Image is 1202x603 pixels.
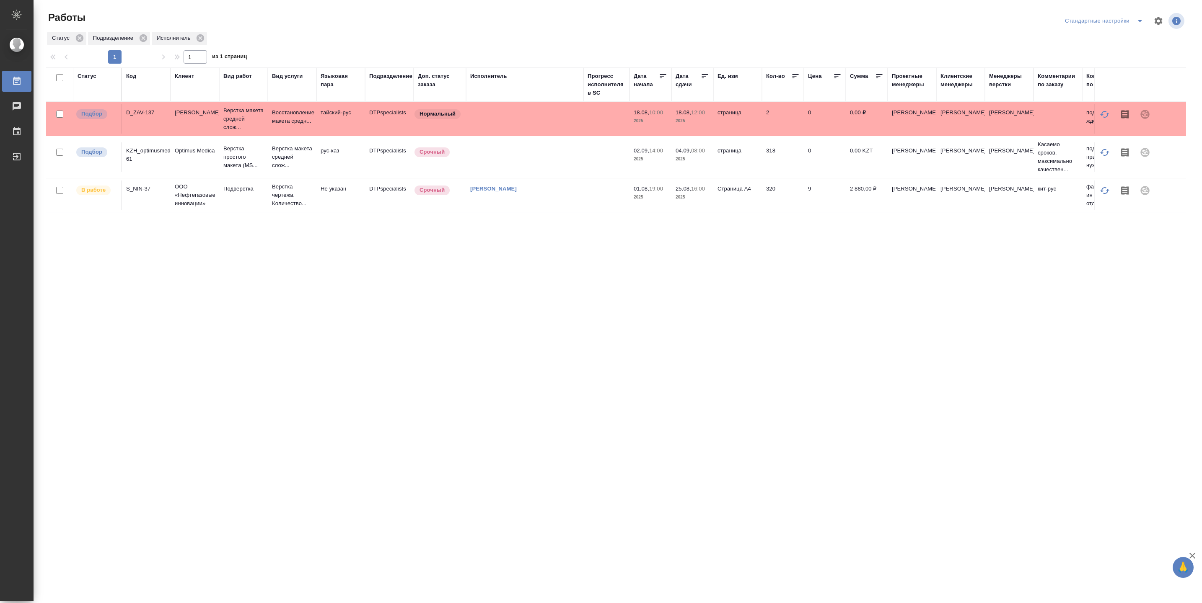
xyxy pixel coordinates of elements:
p: [PERSON_NAME] [989,108,1029,117]
td: [PERSON_NAME] [888,104,936,134]
div: Статус [47,32,86,45]
div: Кол-во [766,72,785,80]
p: Восстановление макета средн... [272,108,312,125]
p: [PERSON_NAME] [175,108,215,117]
td: 2 880,00 ₽ [846,180,888,210]
span: из 1 страниц [212,52,247,64]
td: 9 [804,180,846,210]
td: DTPspecialists [365,180,414,210]
td: страница [713,142,762,172]
p: Срочный [420,148,445,156]
p: 12:00 [691,109,705,116]
div: Дата сдачи [676,72,701,89]
p: 04.09, [676,147,691,154]
p: [PERSON_NAME] [989,185,1029,193]
div: Сумма [850,72,868,80]
div: Исполнитель выполняет работу [75,185,117,196]
div: Проект не привязан [1135,104,1155,124]
p: Optimus Medica [175,147,215,155]
div: split button [1063,14,1148,28]
p: 2025 [634,117,667,125]
td: [PERSON_NAME] [888,142,936,172]
p: Верстка чертежа. Количество... [272,183,312,208]
div: KZH_optimusmedica-61 [126,147,166,163]
td: DTPspecialists [365,142,414,172]
div: Можно подбирать исполнителей [75,108,117,120]
td: Не указан [316,180,365,210]
button: 🙏 [1173,557,1194,578]
td: тайский-рус [316,104,365,134]
p: Нормальный [420,110,456,118]
p: 16:00 [691,186,705,192]
td: [PERSON_NAME] [936,180,985,210]
div: S_NIN-37 [126,185,166,193]
button: Скопировать мини-бриф [1115,142,1135,162]
div: Подразделение [88,32,150,45]
button: Обновить [1095,180,1115,201]
p: 02.09, [634,147,649,154]
span: 🙏 [1176,559,1190,576]
td: 0,00 KZT [846,142,888,172]
div: Исполнитель [152,32,207,45]
p: Подверстка [223,185,264,193]
p: Верстка простого макета (MS... [223,144,264,170]
div: Можно подбирать исполнителей [75,147,117,158]
div: Исполнитель [470,72,507,80]
span: Работы [46,11,85,24]
div: Дата начала [634,72,659,89]
div: Вид услуги [272,72,303,80]
td: рус-каз [316,142,365,172]
div: Комментарии по заказу [1038,72,1078,89]
div: Прогресс исполнителя в SC [588,72,625,97]
td: [PERSON_NAME] [888,180,936,210]
div: Вид работ [223,72,252,80]
td: 0,00 ₽ [846,104,888,134]
td: 0 [804,142,846,172]
div: Код [126,72,136,80]
p: кит-рус [1038,185,1078,193]
p: 2025 [634,193,667,201]
p: Подбор [81,110,102,118]
td: 0 [804,104,846,134]
p: 14:00 [649,147,663,154]
td: 318 [762,142,804,172]
span: Посмотреть информацию [1168,13,1186,29]
p: 19:00 [649,186,663,192]
p: ООО «Нефтегазовые инновации» [175,183,215,208]
a: [PERSON_NAME] [470,186,517,192]
p: [PERSON_NAME] [989,147,1029,155]
button: Обновить [1095,142,1115,162]
p: 2025 [676,117,709,125]
p: Подразделение [93,34,136,42]
button: Обновить [1095,104,1115,124]
p: Верстка макета средней слож... [223,106,264,131]
p: 18.08, [676,109,691,116]
div: Проектные менеджеры [892,72,932,89]
td: [PERSON_NAME] [936,142,985,172]
span: Настроить таблицу [1148,11,1168,31]
p: В работе [81,186,106,194]
div: Статус [78,72,96,80]
div: Цена [808,72,822,80]
div: Клиентские менеджеры [940,72,981,89]
div: Доп. статус заказа [418,72,462,89]
div: Менеджеры верстки [989,72,1029,89]
div: Ед. изм [718,72,738,80]
p: файлы в папке ин эти файлы отдам 04.... [1086,183,1127,208]
p: 08:00 [691,147,705,154]
div: D_ZAV-137 [126,108,166,117]
button: Скопировать мини-бриф [1115,104,1135,124]
td: 2 [762,104,804,134]
p: 2025 [676,155,709,163]
p: 18.08, [634,109,649,116]
div: Клиент [175,72,194,80]
td: страница [713,104,762,134]
p: подверстать, править где нужно таблич... [1086,144,1127,170]
div: Языковая пара [321,72,361,89]
div: Комментарии по работе [1086,72,1127,89]
p: 10:00 [649,109,663,116]
td: [PERSON_NAME] [936,104,985,134]
p: Исполнитель [157,34,193,42]
p: 01.08, [634,186,649,192]
p: 2025 [634,155,667,163]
